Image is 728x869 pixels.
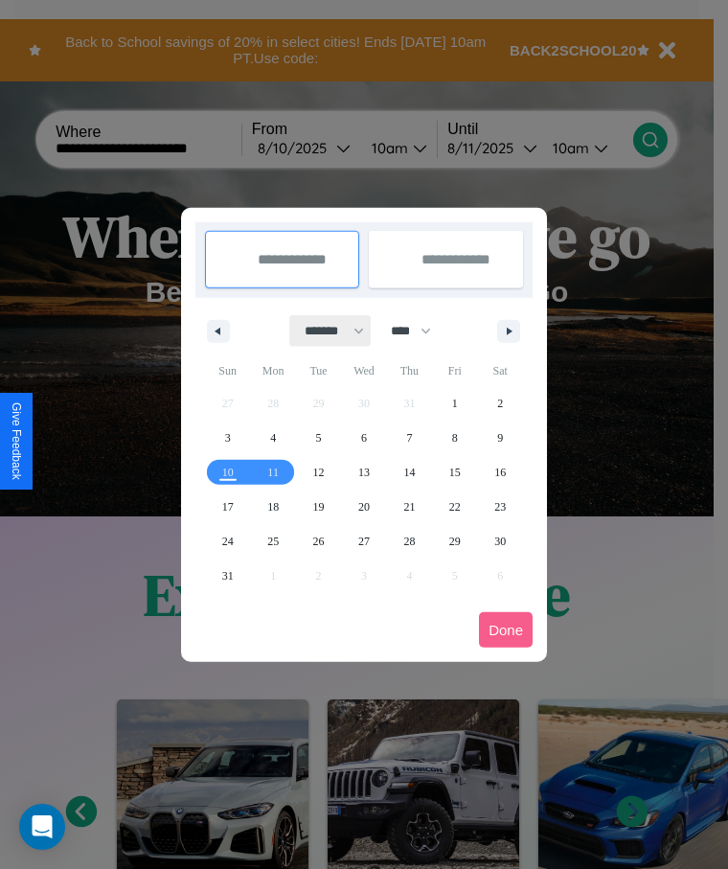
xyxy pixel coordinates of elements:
[452,421,458,455] span: 8
[296,490,341,524] button: 19
[225,421,231,455] span: 3
[387,421,432,455] button: 7
[267,524,279,559] span: 25
[358,524,370,559] span: 27
[361,421,367,455] span: 6
[341,421,386,455] button: 6
[387,490,432,524] button: 21
[403,524,415,559] span: 28
[497,421,503,455] span: 9
[250,421,295,455] button: 4
[478,455,523,490] button: 16
[205,421,250,455] button: 3
[387,524,432,559] button: 28
[387,355,432,386] span: Thu
[432,386,477,421] button: 1
[250,455,295,490] button: 11
[205,355,250,386] span: Sun
[222,455,234,490] span: 10
[313,490,325,524] span: 19
[449,455,461,490] span: 15
[222,490,234,524] span: 17
[449,490,461,524] span: 22
[341,455,386,490] button: 13
[316,421,322,455] span: 5
[479,612,533,648] button: Done
[432,490,477,524] button: 22
[10,402,23,480] div: Give Feedback
[205,524,250,559] button: 24
[267,455,279,490] span: 11
[494,455,506,490] span: 16
[478,524,523,559] button: 30
[432,421,477,455] button: 8
[341,524,386,559] button: 27
[205,455,250,490] button: 10
[478,421,523,455] button: 9
[452,386,458,421] span: 1
[222,559,234,593] span: 31
[494,490,506,524] span: 23
[341,490,386,524] button: 20
[478,386,523,421] button: 2
[387,455,432,490] button: 14
[296,455,341,490] button: 12
[358,490,370,524] span: 20
[296,355,341,386] span: Tue
[250,490,295,524] button: 18
[449,524,461,559] span: 29
[403,490,415,524] span: 21
[341,355,386,386] span: Wed
[205,490,250,524] button: 17
[250,355,295,386] span: Mon
[296,524,341,559] button: 26
[313,455,325,490] span: 12
[313,524,325,559] span: 26
[19,804,65,850] div: Open Intercom Messenger
[478,490,523,524] button: 23
[205,559,250,593] button: 31
[267,490,279,524] span: 18
[494,524,506,559] span: 30
[250,524,295,559] button: 25
[296,421,341,455] button: 5
[358,455,370,490] span: 13
[403,455,415,490] span: 14
[478,355,523,386] span: Sat
[432,524,477,559] button: 29
[222,524,234,559] span: 24
[432,355,477,386] span: Fri
[270,421,276,455] span: 4
[497,386,503,421] span: 2
[432,455,477,490] button: 15
[406,421,412,455] span: 7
